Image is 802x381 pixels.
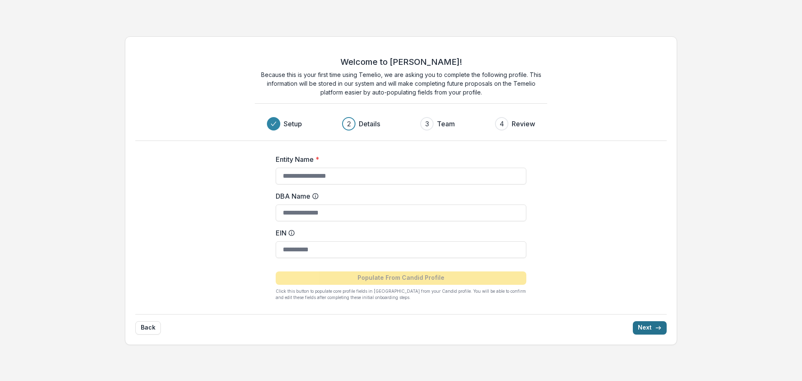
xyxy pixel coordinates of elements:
div: 4 [500,119,504,129]
div: Progress [267,117,535,130]
button: Populate From Candid Profile [276,271,526,285]
label: DBA Name [276,191,521,201]
div: 3 [425,119,429,129]
h2: Welcome to [PERSON_NAME]! [340,57,462,67]
label: Entity Name [276,154,521,164]
h3: Details [359,119,380,129]
button: Next [633,321,667,335]
h3: Setup [284,119,302,129]
p: Click this button to populate core profile fields in [GEOGRAPHIC_DATA] from your Candid profile. ... [276,288,526,301]
div: 2 [347,119,351,129]
button: Back [135,321,161,335]
label: EIN [276,228,521,238]
p: Because this is your first time using Temelio, we are asking you to complete the following profil... [255,70,547,97]
h3: Review [512,119,535,129]
h3: Team [437,119,455,129]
